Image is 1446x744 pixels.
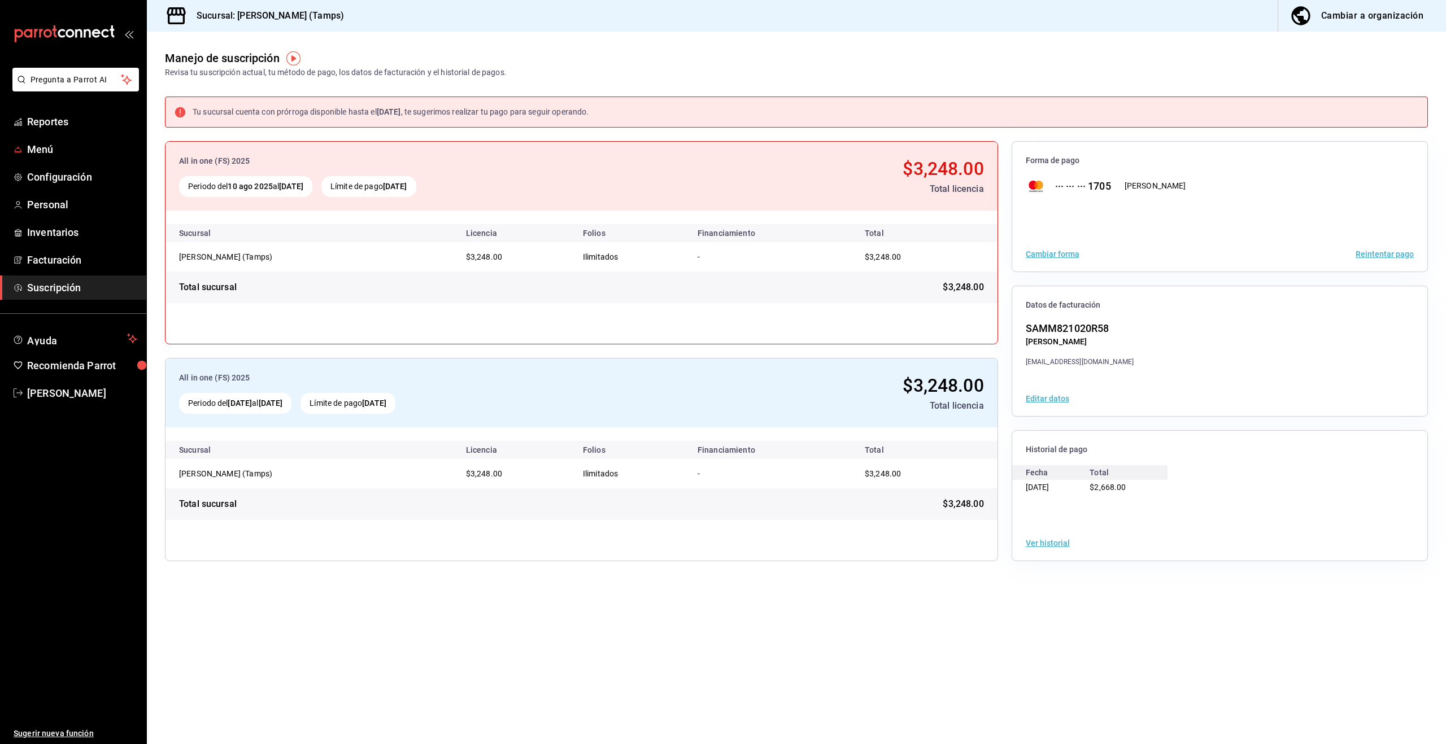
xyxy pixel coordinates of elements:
div: Revisa tu suscripción actual, tu método de pago, los datos de facturación y el historial de pagos. [165,67,507,78]
a: Pregunta a Parrot AI [8,82,139,94]
span: $3,248.00 [903,158,983,180]
div: MERT (Tamps) [179,468,292,479]
div: Periodo del al [179,393,291,414]
div: [PERSON_NAME] (Tamps) [179,468,292,479]
th: Financiamiento [689,441,851,459]
span: [PERSON_NAME] [27,386,137,401]
th: Licencia [457,224,574,242]
th: Total [851,224,998,242]
span: Ayuda [27,332,123,345]
span: $3,248.00 [865,469,901,478]
span: Recomienda Parrot [27,358,137,373]
span: Suscripción [27,280,137,295]
div: Cambiar a organización [1321,8,1423,24]
strong: [DATE] [377,107,401,116]
div: [PERSON_NAME] [1026,336,1134,348]
div: Total licencia [664,182,984,196]
div: MERT (Tamps) [179,251,292,262]
span: Sugerir nueva función [14,728,137,739]
strong: [DATE] [259,399,283,408]
th: Total [851,441,998,459]
td: - [689,459,851,488]
span: Facturación [27,252,137,268]
div: Manejo de suscripción [165,50,280,67]
span: $3,248.00 [466,469,502,478]
button: Pregunta a Parrot AI [12,68,139,91]
span: $2,668.00 [1090,483,1126,492]
h3: Sucursal: [PERSON_NAME] (Tamps) [188,9,344,23]
div: Tu sucursal cuenta con prórroga disponible hasta el , te sugerimos realizar tu pago para seguir o... [193,106,589,118]
div: [DATE] [1026,480,1090,494]
div: SAMM821020R58 [1026,321,1134,336]
div: Límite de pago [321,176,416,197]
button: Ver historial [1026,539,1070,547]
span: $3,248.00 [943,281,983,294]
td: - [689,242,851,272]
div: Periodo del al [179,176,312,197]
span: Menú [27,142,137,157]
th: Folios [574,224,689,242]
span: Pregunta a Parrot AI [31,74,121,86]
span: $3,248.00 [865,252,901,261]
div: Sucursal [179,229,241,238]
div: Fecha [1026,465,1090,480]
span: $3,248.00 [943,497,983,511]
div: Total [1090,465,1154,480]
span: $3,248.00 [903,375,983,396]
div: Límite de pago [300,393,395,414]
th: Folios [574,441,689,459]
div: Sucursal [179,445,241,454]
button: Editar datos [1026,395,1069,402]
div: All in one (FS) 2025 [179,155,655,167]
button: open_drawer_menu [124,29,133,38]
div: All in one (FS) 2025 [179,372,644,384]
div: Total sucursal [179,497,237,511]
span: $3,248.00 [466,252,502,261]
strong: 10 ago 2025 [228,182,272,191]
span: Inventarios [27,225,137,240]
button: Cambiar forma [1026,250,1079,258]
img: Tooltip marker [286,51,300,65]
span: Configuración [27,169,137,185]
strong: [DATE] [279,182,303,191]
span: Forma de pago [1026,155,1414,166]
strong: [DATE] [362,399,386,408]
div: [EMAIL_ADDRESS][DOMAIN_NAME] [1026,357,1134,367]
strong: [DATE] [228,399,252,408]
span: Datos de facturación [1026,300,1414,310]
td: Ilimitados [574,459,689,488]
strong: [DATE] [383,182,407,191]
td: Ilimitados [574,242,689,272]
th: Financiamiento [689,224,851,242]
button: Reintentar pago [1356,250,1414,258]
span: Historial de pago [1026,444,1414,455]
div: ··· ··· ··· 1705 [1046,178,1111,194]
span: Reportes [27,114,137,129]
div: Total sucursal [179,281,237,294]
div: [PERSON_NAME] [1125,180,1186,192]
div: Total licencia [654,399,983,413]
div: [PERSON_NAME] (Tamps) [179,251,292,262]
th: Licencia [457,441,574,459]
span: Personal [27,197,137,212]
